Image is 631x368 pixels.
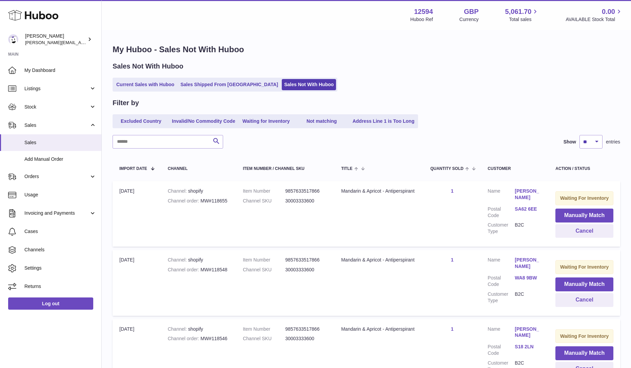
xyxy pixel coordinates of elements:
a: WA8 9BW [515,275,542,281]
div: MW#118548 [168,267,229,273]
dt: Name [488,257,515,271]
span: Sales [24,139,96,146]
a: 0.00 AVAILABLE Stock Total [566,7,623,23]
dd: B2C [515,222,542,235]
td: [DATE] [113,181,161,247]
dt: Item Number [243,188,285,194]
a: SA62 6EE [515,206,542,212]
a: Address Line 1 is Too Long [350,116,417,127]
span: Listings [24,85,89,92]
div: Mandarin & Apricot - Antiperspirant [341,188,417,194]
a: S18 2LN [515,344,542,350]
div: [PERSON_NAME] [25,33,86,46]
span: Import date [119,167,147,171]
dt: Postal Code [488,275,515,288]
dt: Postal Code [488,206,515,219]
span: Settings [24,265,96,271]
strong: Channel [168,257,188,263]
span: AVAILABLE Stock Total [566,16,623,23]
button: Cancel [555,293,613,307]
div: MW#118546 [168,335,229,342]
button: Cancel [555,224,613,238]
dt: Customer Type [488,222,515,235]
span: 5,061.70 [505,7,532,16]
a: Waiting for Inventory [239,116,293,127]
span: Stock [24,104,89,110]
dt: Postal Code [488,344,515,356]
a: [PERSON_NAME] [515,326,542,339]
strong: Channel [168,326,188,332]
h2: Filter by [113,98,139,108]
span: Invoicing and Payments [24,210,89,216]
h2: Sales Not With Huboo [113,62,183,71]
div: Huboo Ref [410,16,433,23]
a: [PERSON_NAME] [515,257,542,270]
div: Customer [488,167,542,171]
strong: Channel order [168,198,201,204]
a: Sales Not With Huboo [282,79,336,90]
span: [PERSON_NAME][EMAIL_ADDRESS][DOMAIN_NAME] [25,40,136,45]
a: 1 [451,188,454,194]
span: entries [606,139,620,145]
dd: 30003333600 [285,267,328,273]
dt: Channel SKU [243,267,285,273]
label: Show [564,139,576,145]
span: Orders [24,173,89,180]
dd: 30003333600 [285,198,328,204]
span: Total sales [509,16,539,23]
dt: Channel SKU [243,335,285,342]
span: Cases [24,228,96,235]
strong: Waiting For Inventory [560,195,609,201]
button: Manually Match [555,277,613,291]
strong: Channel order [168,336,201,341]
a: Not matching [295,116,349,127]
span: Usage [24,192,96,198]
span: Title [341,167,352,171]
dd: 9857633517866 [285,326,328,332]
strong: 12594 [414,7,433,16]
dt: Name [488,188,515,202]
dt: Channel SKU [243,198,285,204]
strong: Waiting For Inventory [560,264,609,270]
a: 5,061.70 Total sales [505,7,539,23]
button: Manually Match [555,346,613,360]
h1: My Huboo - Sales Not With Huboo [113,44,620,55]
span: 0.00 [602,7,615,16]
span: My Dashboard [24,67,96,74]
dd: B2C [515,291,542,304]
div: shopify [168,326,229,332]
a: [PERSON_NAME] [515,188,542,201]
span: Channels [24,247,96,253]
dd: 30003333600 [285,335,328,342]
strong: Waiting For Inventory [560,333,609,339]
strong: GBP [464,7,478,16]
div: Channel [168,167,229,171]
td: [DATE] [113,250,161,315]
strong: Channel [168,188,188,194]
button: Manually Match [555,209,613,222]
span: Returns [24,283,96,290]
div: Mandarin & Apricot - Antiperspirant [341,326,417,332]
strong: Channel order [168,267,201,272]
dt: Customer Type [488,291,515,304]
dt: Name [488,326,515,341]
dd: 9857633517866 [285,188,328,194]
span: Add Manual Order [24,156,96,162]
div: shopify [168,257,229,263]
div: Item Number / Channel SKU [243,167,328,171]
img: owen@wearemakewaves.com [8,34,18,44]
a: 1 [451,257,454,263]
a: Log out [8,297,93,310]
dd: 9857633517866 [285,257,328,263]
a: Sales Shipped From [GEOGRAPHIC_DATA] [178,79,280,90]
div: Mandarin & Apricot - Antiperspirant [341,257,417,263]
div: MW#118655 [168,198,229,204]
div: Currency [459,16,479,23]
span: Sales [24,122,89,129]
a: Current Sales with Huboo [114,79,177,90]
dt: Item Number [243,257,285,263]
a: Invalid/No Commodity Code [170,116,238,127]
a: Excluded Country [114,116,168,127]
a: 1 [451,326,454,332]
div: shopify [168,188,229,194]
